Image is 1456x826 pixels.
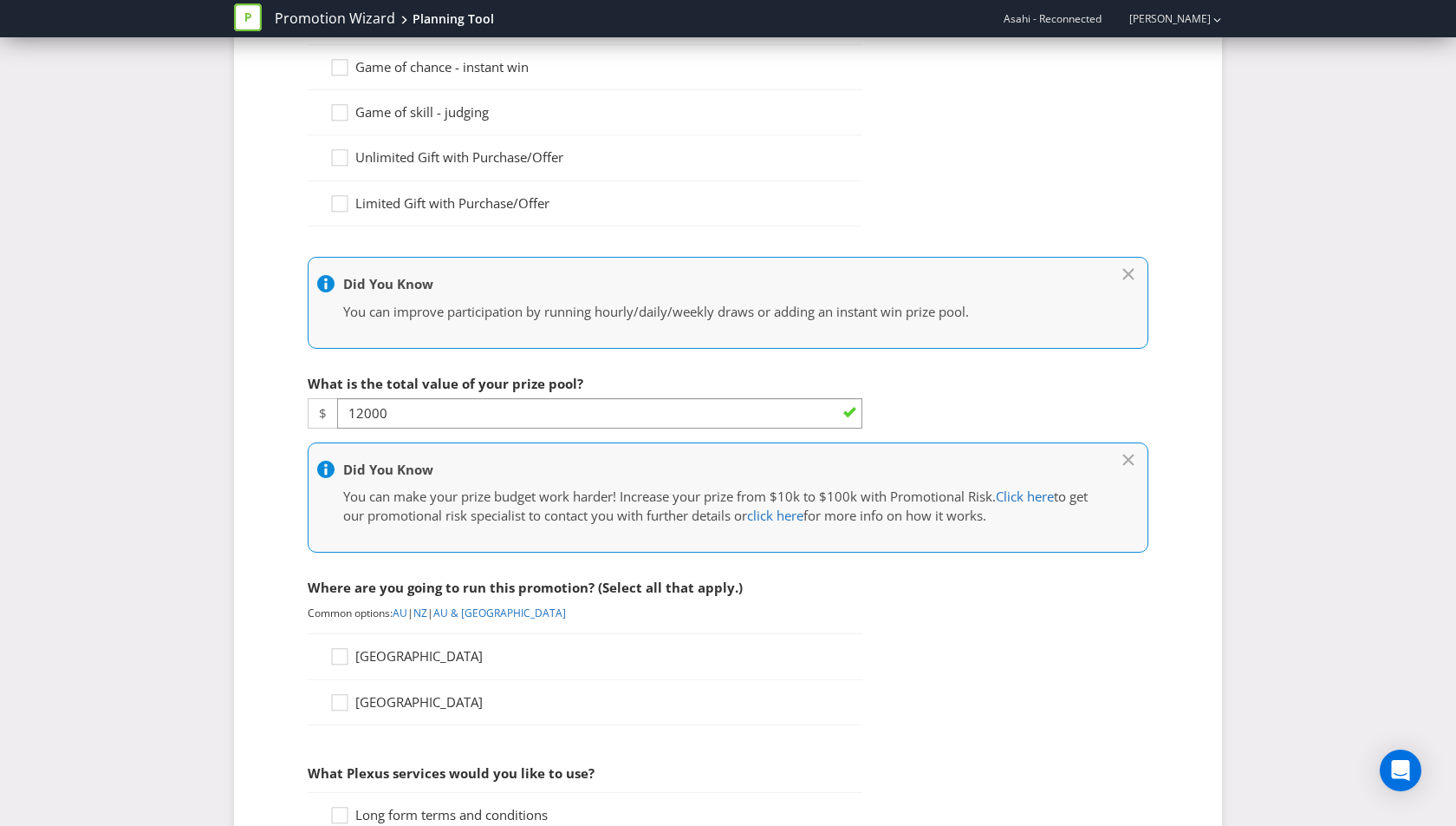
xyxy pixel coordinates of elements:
div: Open Intercom Messenger [1380,750,1421,791]
span: Game of skill - judging [355,103,489,121]
a: Promotion Wizard [275,9,395,29]
span: What Plexus services would you like to use? [308,764,595,782]
a: Click here [996,488,1054,505]
span: for more info on how it works. [803,507,986,524]
div: Planning Tool [413,10,494,28]
span: to get our promotional risk specialist to contact you with further details or [343,488,1088,523]
a: AU & [GEOGRAPHIC_DATA] [433,606,566,620]
span: Common options: [308,606,393,620]
span: | [407,606,413,620]
a: click here [747,507,803,524]
span: Unlimited Gift with Purchase/Offer [355,148,563,166]
span: [GEOGRAPHIC_DATA] [355,693,483,711]
span: Limited Gift with Purchase/Offer [355,194,549,212]
a: NZ [413,606,427,620]
span: | [427,606,433,620]
p: You can improve participation by running hourly/daily/weekly draws or adding an instant win prize... [343,303,1095,321]
span: Asahi - Reconnected [1004,11,1102,26]
a: AU [393,606,407,620]
span: Long form terms and conditions [355,806,548,823]
span: [GEOGRAPHIC_DATA] [355,647,483,665]
a: [PERSON_NAME] [1112,11,1211,26]
span: $ [308,398,337,429]
div: Where are you going to run this promotion? (Select all that apply.) [308,570,862,606]
span: Game of chance - instant win [355,58,529,75]
span: What is the total value of your prize pool? [308,375,583,392]
span: You can make your prize budget work harder! Increase your prize from $10k to $100k with Promotion... [343,488,996,505]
